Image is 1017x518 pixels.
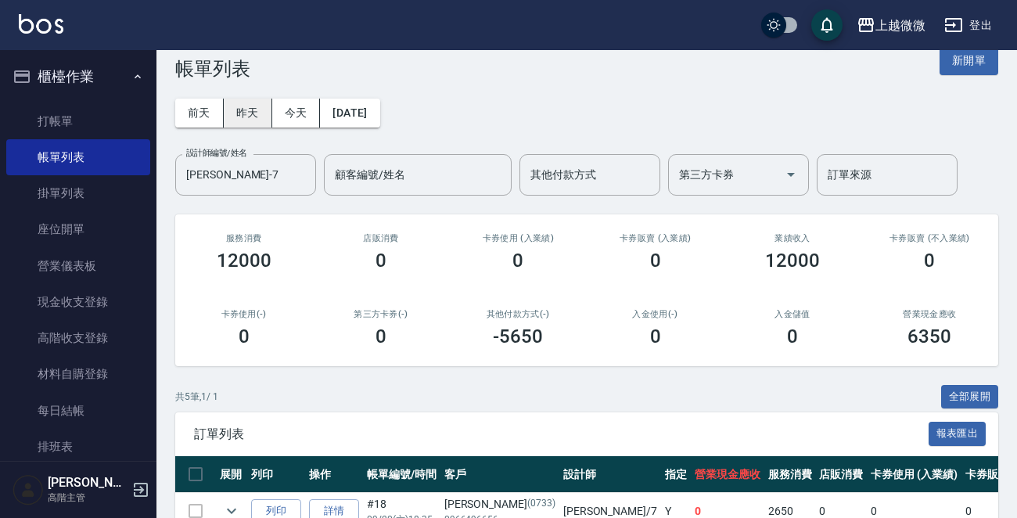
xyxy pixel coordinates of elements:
[363,456,440,493] th: 帳單編號/時間
[867,456,961,493] th: 卡券使用 (入業績)
[765,250,820,272] h3: 12000
[850,9,932,41] button: 上越微微
[331,233,430,243] h2: 店販消費
[175,390,218,404] p: 共 5 筆, 1 / 1
[527,496,555,513] p: (0733)
[6,356,150,392] a: 材料自購登錄
[376,326,386,347] h3: 0
[941,385,999,409] button: 全部展開
[194,233,293,243] h3: 服務消費
[778,162,803,187] button: Open
[742,309,842,319] h2: 入金儲值
[186,147,247,159] label: 設計師編號/姓名
[559,456,661,493] th: 設計師
[6,103,150,139] a: 打帳單
[742,233,842,243] h2: 業績收入
[880,233,979,243] h2: 卡券販賣 (不入業績)
[6,429,150,465] a: 排班表
[929,426,986,441] a: 報表匯出
[940,52,998,67] a: 新開單
[493,326,543,347] h3: -5650
[216,456,247,493] th: 展開
[224,99,272,128] button: 昨天
[6,56,150,97] button: 櫃檯作業
[444,496,555,513] div: [PERSON_NAME]
[48,475,128,491] h5: [PERSON_NAME]
[815,456,867,493] th: 店販消費
[606,233,705,243] h2: 卡券販賣 (入業績)
[217,250,271,272] h3: 12000
[650,326,661,347] h3: 0
[175,99,224,128] button: 前天
[6,139,150,175] a: 帳單列表
[650,250,661,272] h3: 0
[691,456,764,493] th: 營業現金應收
[469,233,568,243] h2: 卡券使用 (入業績)
[661,456,691,493] th: 指定
[48,491,128,505] p: 高階主管
[6,211,150,247] a: 座位開單
[811,9,843,41] button: save
[272,99,321,128] button: 今天
[247,456,305,493] th: 列印
[320,99,379,128] button: [DATE]
[880,309,979,319] h2: 營業現金應收
[6,320,150,356] a: 高階收支登錄
[875,16,925,35] div: 上越微微
[787,326,798,347] h3: 0
[13,474,44,505] img: Person
[305,456,363,493] th: 操作
[6,175,150,211] a: 掛單列表
[938,11,998,40] button: 登出
[929,422,986,446] button: 報表匯出
[331,309,430,319] h2: 第三方卡券(-)
[764,456,816,493] th: 服務消費
[239,326,250,347] h3: 0
[194,309,293,319] h2: 卡券使用(-)
[440,456,559,493] th: 客戶
[194,426,929,442] span: 訂單列表
[606,309,705,319] h2: 入金使用(-)
[924,250,935,272] h3: 0
[6,248,150,284] a: 營業儀表板
[6,284,150,320] a: 現金收支登錄
[376,250,386,272] h3: 0
[907,326,951,347] h3: 6350
[19,14,63,34] img: Logo
[6,393,150,429] a: 每日結帳
[512,250,523,272] h3: 0
[940,46,998,75] button: 新開單
[469,309,568,319] h2: 其他付款方式(-)
[175,58,250,80] h3: 帳單列表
